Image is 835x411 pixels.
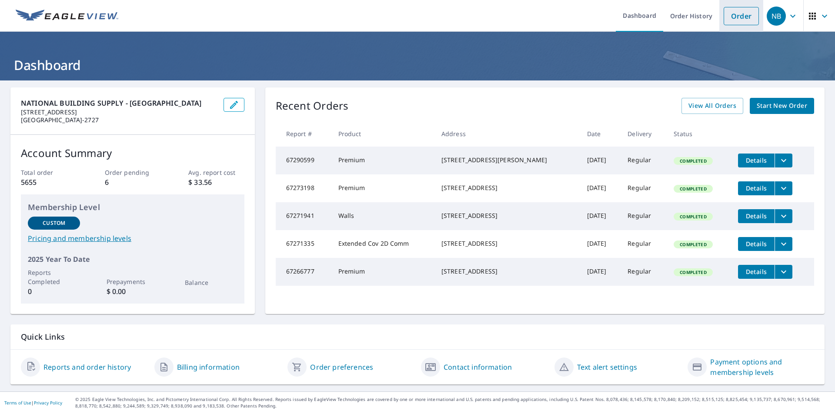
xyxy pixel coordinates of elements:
[441,156,573,164] div: [STREET_ADDRESS][PERSON_NAME]
[21,168,77,177] p: Total order
[681,98,743,114] a: View All Orders
[276,202,331,230] td: 67271941
[580,202,621,230] td: [DATE]
[757,100,807,111] span: Start New Order
[177,362,240,372] a: Billing information
[675,158,711,164] span: Completed
[21,98,217,108] p: NATIONAL BUILDING SUPPLY - [GEOGRAPHIC_DATA]
[621,258,667,286] td: Regular
[444,362,512,372] a: Contact information
[775,265,792,279] button: filesDropdownBtn-67266777
[276,98,349,114] p: Recent Orders
[775,209,792,223] button: filesDropdownBtn-67271941
[580,147,621,174] td: [DATE]
[4,400,31,406] a: Terms of Use
[21,145,244,161] p: Account Summary
[738,237,775,251] button: detailsBtn-67271335
[738,154,775,167] button: detailsBtn-67290599
[675,269,711,275] span: Completed
[28,286,80,297] p: 0
[10,56,825,74] h1: Dashboard
[738,265,775,279] button: detailsBtn-67266777
[775,237,792,251] button: filesDropdownBtn-67271335
[28,254,237,264] p: 2025 Year To Date
[621,174,667,202] td: Regular
[743,267,769,276] span: Details
[750,98,814,114] a: Start New Order
[441,211,573,220] div: [STREET_ADDRESS]
[34,400,62,406] a: Privacy Policy
[675,214,711,220] span: Completed
[331,121,434,147] th: Product
[580,121,621,147] th: Date
[310,362,373,372] a: Order preferences
[105,168,160,177] p: Order pending
[331,230,434,258] td: Extended Cov 2D Comm
[28,233,237,244] a: Pricing and membership levels
[16,10,118,23] img: EV Logo
[743,212,769,220] span: Details
[434,121,580,147] th: Address
[331,202,434,230] td: Walls
[675,241,711,247] span: Completed
[775,181,792,195] button: filesDropdownBtn-67273198
[276,147,331,174] td: 67290599
[667,121,731,147] th: Status
[621,147,667,174] td: Regular
[743,240,769,248] span: Details
[743,156,769,164] span: Details
[675,186,711,192] span: Completed
[738,209,775,223] button: detailsBtn-67271941
[580,230,621,258] td: [DATE]
[276,121,331,147] th: Report #
[43,219,65,227] p: Custom
[28,201,237,213] p: Membership Level
[441,184,573,192] div: [STREET_ADDRESS]
[43,362,131,372] a: Reports and order history
[738,181,775,195] button: detailsBtn-67273198
[276,230,331,258] td: 67271335
[21,177,77,187] p: 5655
[276,174,331,202] td: 67273198
[185,278,237,287] p: Balance
[331,147,434,174] td: Premium
[276,258,331,286] td: 67266777
[580,258,621,286] td: [DATE]
[577,362,637,372] a: Text alert settings
[767,7,786,26] div: NB
[331,258,434,286] td: Premium
[107,277,159,286] p: Prepayments
[621,202,667,230] td: Regular
[28,268,80,286] p: Reports Completed
[107,286,159,297] p: $ 0.00
[580,174,621,202] td: [DATE]
[188,177,244,187] p: $ 33.56
[441,267,573,276] div: [STREET_ADDRESS]
[441,239,573,248] div: [STREET_ADDRESS]
[621,121,667,147] th: Delivery
[21,331,814,342] p: Quick Links
[21,108,217,116] p: [STREET_ADDRESS]
[21,116,217,124] p: [GEOGRAPHIC_DATA]-2727
[4,400,62,405] p: |
[775,154,792,167] button: filesDropdownBtn-67290599
[743,184,769,192] span: Details
[724,7,759,25] a: Order
[75,396,831,409] p: © 2025 Eagle View Technologies, Inc. and Pictometry International Corp. All Rights Reserved. Repo...
[710,357,814,378] a: Payment options and membership levels
[105,177,160,187] p: 6
[621,230,667,258] td: Regular
[331,174,434,202] td: Premium
[688,100,736,111] span: View All Orders
[188,168,244,177] p: Avg. report cost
